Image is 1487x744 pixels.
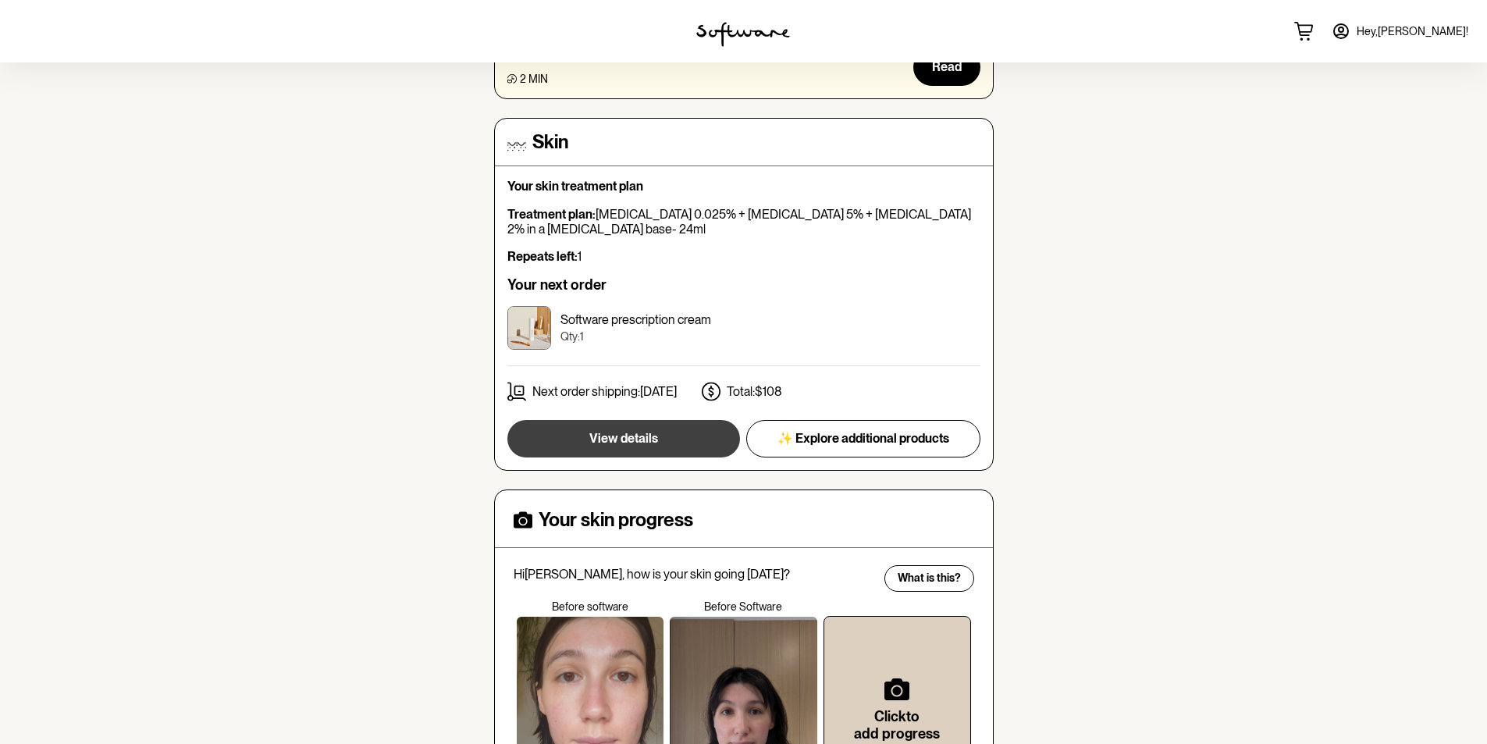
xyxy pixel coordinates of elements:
p: Before software [514,600,667,614]
p: Qty: 1 [560,330,711,344]
span: Hey, [PERSON_NAME] ! [1357,25,1468,38]
p: Your skin treatment plan [507,179,980,194]
span: ✨ Explore additional products [777,431,949,446]
span: 2 min [520,73,548,85]
h4: Your skin progress [539,509,693,532]
p: 1 [507,249,980,264]
h4: Skin [532,131,568,154]
a: Hey,[PERSON_NAME]! [1322,12,1478,50]
p: Hi [PERSON_NAME] , how is your skin going [DATE]? [514,567,874,582]
p: Before Software [667,600,820,614]
button: View details [507,420,740,457]
span: View details [589,431,658,446]
button: What is this? [884,565,974,592]
strong: Repeats left: [507,249,578,264]
strong: Treatment plan: [507,207,596,222]
h6: Your next order [507,276,980,294]
button: Read [913,48,980,86]
h6: Click to add progress [849,708,945,742]
p: Next order shipping: [DATE] [532,384,677,399]
img: ckrj9ld8300003h5xpk2noua0.jpg [507,306,551,350]
img: software logo [696,22,790,47]
button: ✨ Explore additional products [746,420,980,457]
p: [MEDICAL_DATA] 0.025% + [MEDICAL_DATA] 5% + [MEDICAL_DATA] 2% in a [MEDICAL_DATA] base- 24ml [507,207,980,237]
span: Read [932,59,962,74]
span: What is this? [898,571,961,585]
p: Total: $108 [727,384,782,399]
p: Software prescription cream [560,312,711,327]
